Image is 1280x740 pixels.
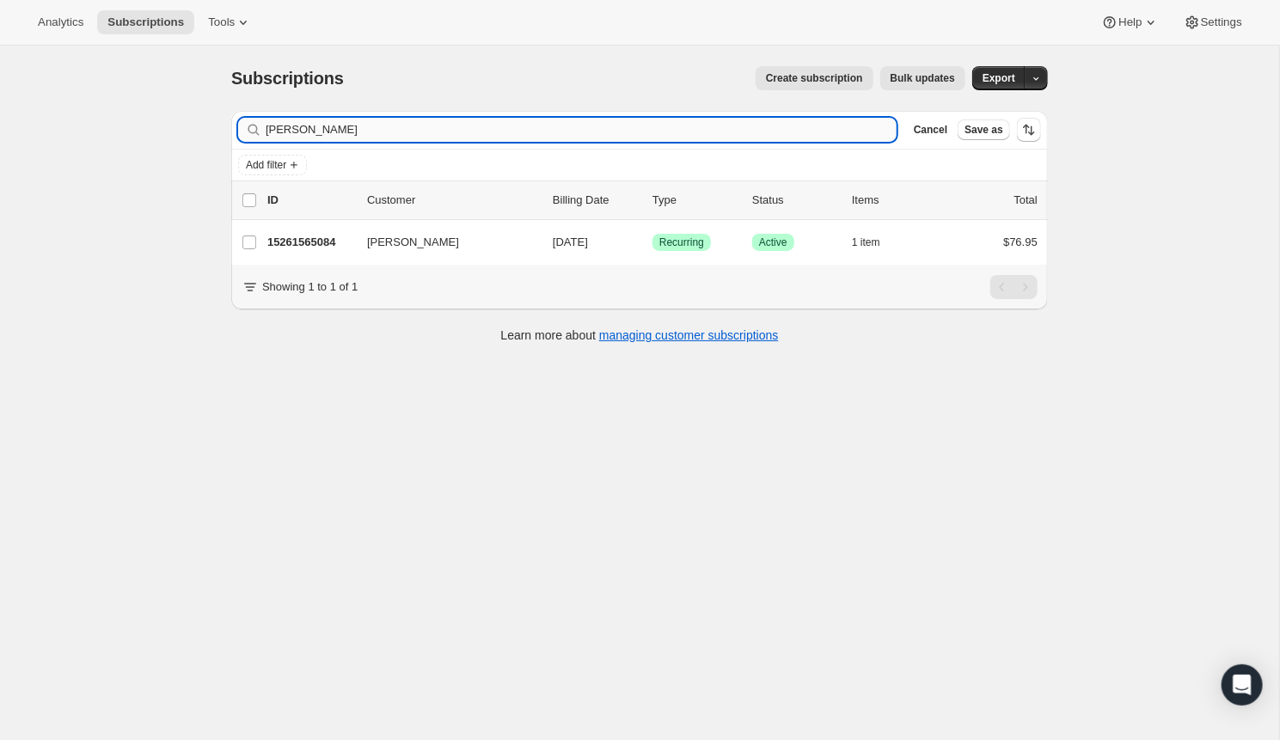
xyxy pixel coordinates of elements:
p: Status [752,192,838,209]
button: Settings [1173,10,1252,34]
button: Export [972,66,1026,90]
button: Save as [958,119,1010,140]
button: Analytics [28,10,94,34]
span: Add filter [246,158,286,172]
div: Type [652,192,738,209]
a: managing customer subscriptions [599,328,779,342]
div: IDCustomerBilling DateTypeStatusItemsTotal [267,192,1038,209]
p: Total [1014,192,1038,209]
span: [DATE] [553,235,588,248]
button: Subscriptions [97,10,194,34]
p: 15261565084 [267,234,353,251]
button: Help [1091,10,1169,34]
span: Subscriptions [107,15,184,29]
p: Learn more about [501,327,779,344]
button: Create subscription [756,66,873,90]
span: Export [983,71,1015,85]
div: 15261565084[PERSON_NAME][DATE]SuccessRecurringSuccessActive1 item$76.95 [267,230,1038,254]
nav: Pagination [990,275,1038,299]
span: Active [759,235,787,249]
span: $76.95 [1003,235,1038,248]
p: ID [267,192,353,209]
button: 1 item [852,230,899,254]
span: Recurring [659,235,704,249]
div: Items [852,192,938,209]
span: Subscriptions [231,69,344,88]
p: Billing Date [553,192,639,209]
p: Showing 1 to 1 of 1 [262,278,358,296]
span: [PERSON_NAME] [367,234,459,251]
button: Bulk updates [880,66,965,90]
span: Create subscription [766,71,863,85]
span: Cancel [914,123,947,137]
span: Save as [965,123,1003,137]
p: Customer [367,192,539,209]
button: Add filter [238,155,307,175]
button: Cancel [907,119,954,140]
span: Bulk updates [891,71,955,85]
input: Filter subscribers [266,118,897,142]
button: Tools [198,10,262,34]
span: Help [1118,15,1142,29]
div: Open Intercom Messenger [1222,664,1263,706]
button: [PERSON_NAME] [357,229,529,256]
span: Settings [1201,15,1242,29]
button: Sort the results [1017,118,1041,142]
span: Analytics [38,15,83,29]
span: Tools [208,15,235,29]
span: 1 item [852,235,880,249]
